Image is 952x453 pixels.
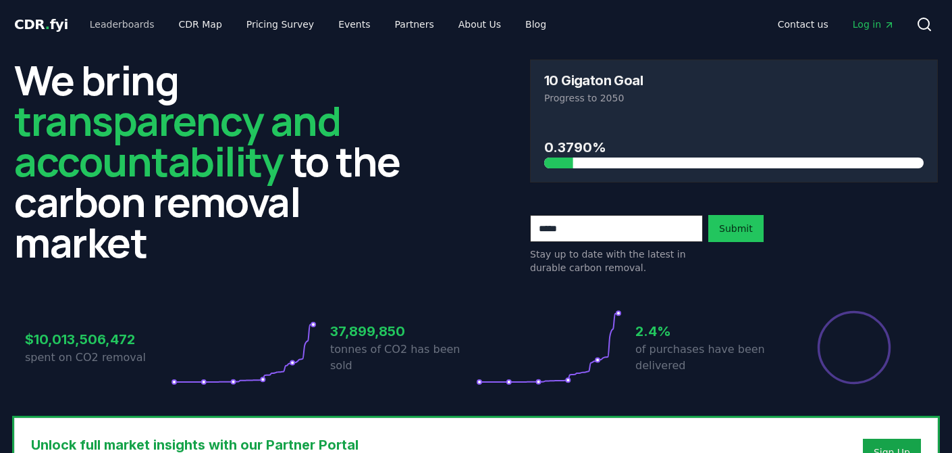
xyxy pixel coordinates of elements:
a: Events [327,12,381,37]
h2: We bring to the carbon removal market [14,59,422,262]
span: Log in [853,18,895,31]
h3: 10 Gigaton Goal [544,74,643,87]
a: CDR.fyi [14,15,68,34]
a: Pricing Survey [236,12,325,37]
h3: 0.3790% [544,137,924,158]
nav: Main [767,12,905,37]
p: Stay up to date with the latest in durable carbon removal. [530,247,703,275]
p: of purchases have been delivered [635,341,781,374]
a: Leaderboards [79,12,165,37]
h3: $10,013,506,472 [25,329,171,350]
button: Submit [708,215,764,242]
span: transparency and accountability [14,93,340,189]
a: Blog [514,12,557,37]
a: CDR Map [168,12,233,37]
a: Log in [842,12,905,37]
h3: 2.4% [635,321,781,341]
a: About Us [448,12,512,37]
h3: 37,899,850 [330,321,476,341]
a: Contact us [767,12,839,37]
p: spent on CO2 removal [25,350,171,366]
div: Percentage of sales delivered [816,310,892,385]
p: Progress to 2050 [544,91,924,105]
a: Partners [384,12,445,37]
p: tonnes of CO2 has been sold [330,341,476,374]
nav: Main [79,12,557,37]
span: . [45,16,50,32]
span: CDR fyi [14,16,68,32]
